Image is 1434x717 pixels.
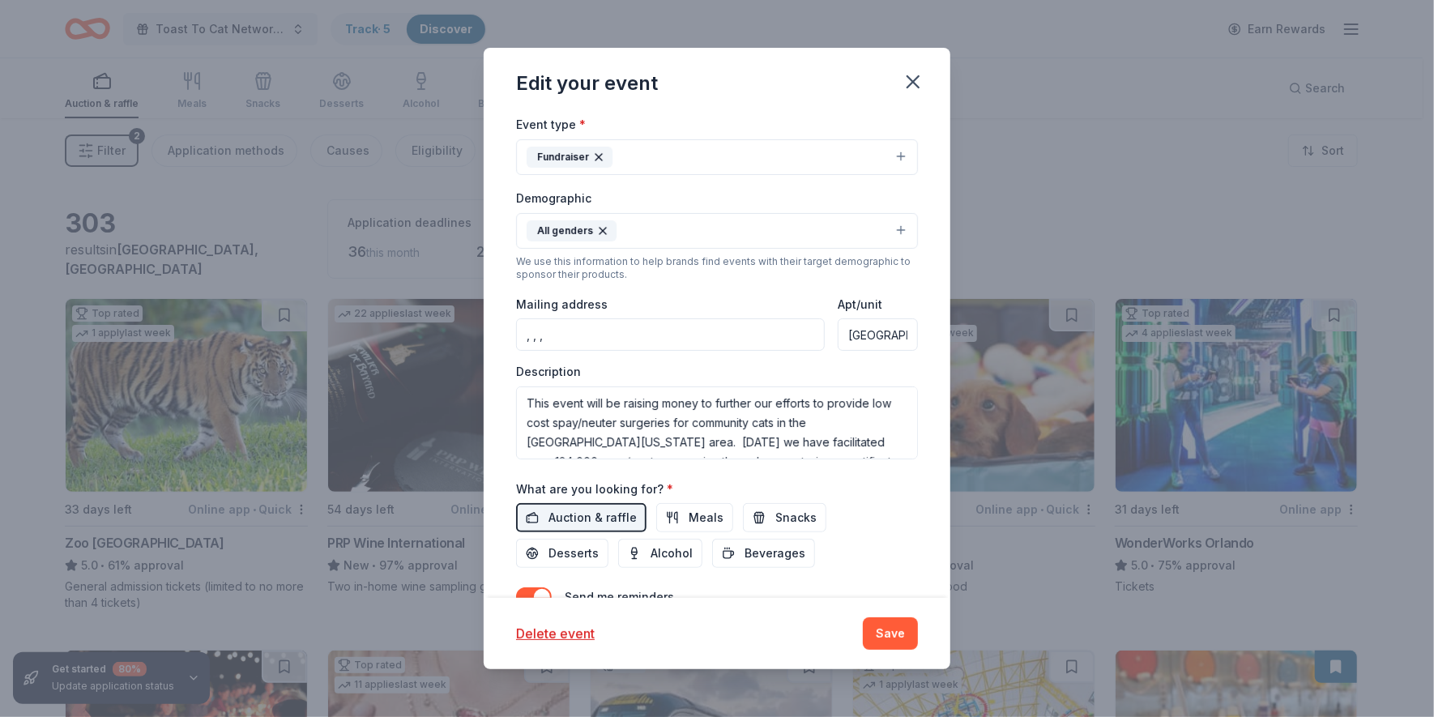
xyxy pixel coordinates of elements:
[838,297,882,313] label: Apt/unit
[516,190,591,207] label: Demographic
[516,624,595,643] button: Delete event
[548,544,599,563] span: Desserts
[565,590,674,604] label: Send me reminders
[516,70,658,96] div: Edit your event
[863,617,918,650] button: Save
[651,544,693,563] span: Alcohol
[516,213,918,249] button: All genders
[516,386,918,459] textarea: This event will be raising money to further our efforts to provide low cost spay/neuter surgeries...
[516,503,647,532] button: Auction & raffle
[516,139,918,175] button: Fundraiser
[838,318,918,351] input: #
[618,539,702,568] button: Alcohol
[743,503,826,532] button: Snacks
[516,539,608,568] button: Desserts
[656,503,733,532] button: Meals
[516,481,673,497] label: What are you looking for?
[745,544,805,563] span: Beverages
[712,539,815,568] button: Beverages
[516,255,918,281] div: We use this information to help brands find events with their target demographic to sponsor their...
[516,364,581,380] label: Description
[516,297,608,313] label: Mailing address
[527,220,617,241] div: All genders
[548,508,637,527] span: Auction & raffle
[516,117,586,133] label: Event type
[516,318,825,351] input: Enter a US address
[527,147,612,168] div: Fundraiser
[775,508,817,527] span: Snacks
[689,508,723,527] span: Meals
